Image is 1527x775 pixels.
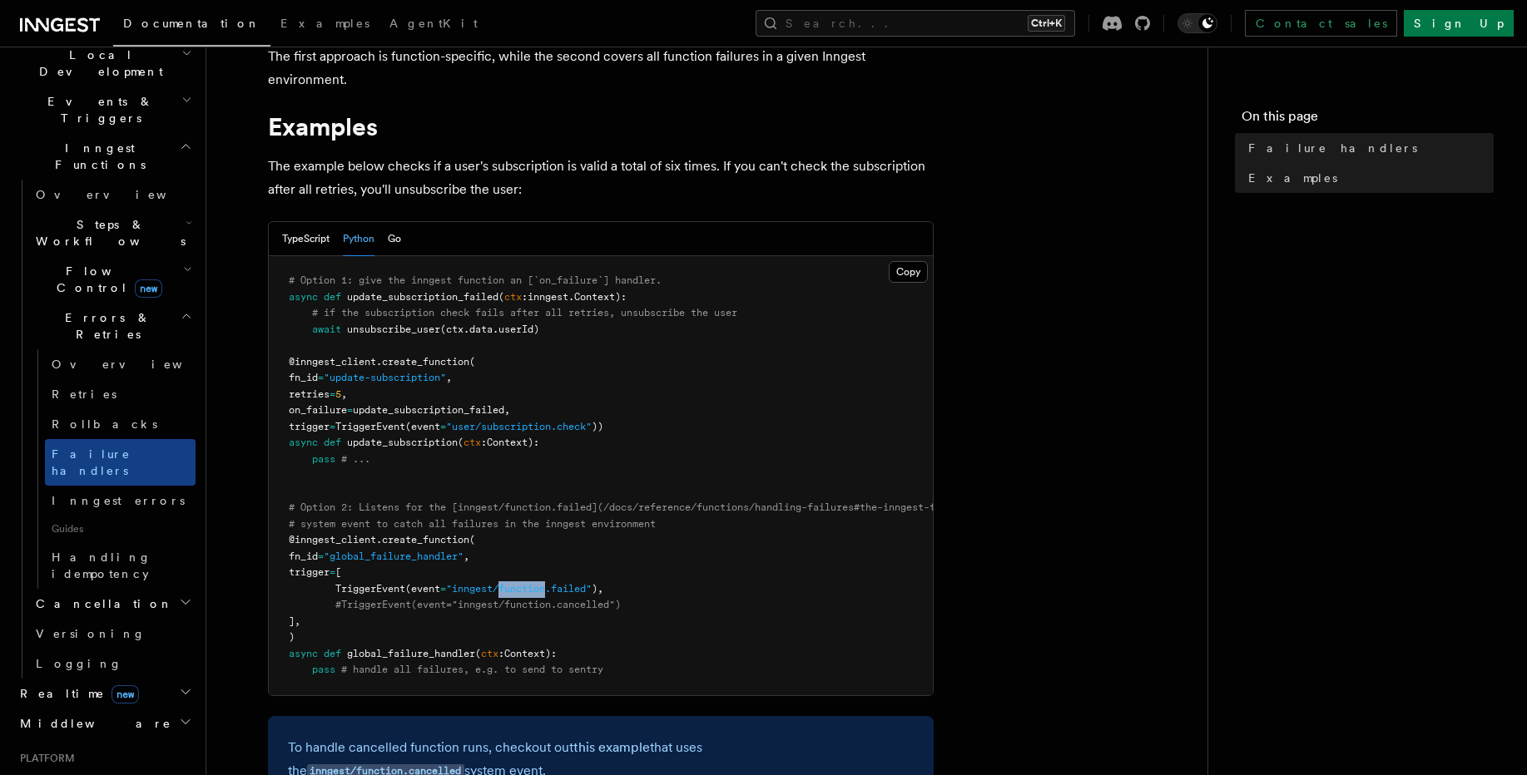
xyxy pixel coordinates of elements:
span: Logging [36,657,122,670]
span: ( [469,534,475,545]
span: = [330,566,335,578]
span: ( [469,356,475,368]
button: Flow Controlnew [29,256,196,303]
button: Events & Triggers [13,86,196,133]
span: Failure handlers [52,447,131,477]
span: # Option 1: give the inngest function an [`on_failure`] handler. [289,274,662,286]
span: TriggerEvent [335,583,405,595]
span: . [568,291,574,303]
span: fn_id [289,372,318,383]
span: on_failure [289,404,347,416]
span: # if the subscription check fails after all retries, unsubscribe the user [312,307,737,318]
a: Documentation [113,5,270,47]
button: Search...Ctrl+K [756,10,1075,37]
span: Retries [52,387,117,401]
span: "update-subscription" [324,372,446,383]
span: trigger [289,421,330,432]
span: ctx [504,291,522,303]
span: Context): [487,437,539,448]
span: trigger [289,566,330,578]
span: pass [312,664,335,675]
button: Realtimenew [13,679,196,708]
a: Inngest errors [45,486,196,516]
span: ( [475,648,481,659]
a: Logging [29,649,196,679]
span: fn_id [289,550,318,562]
span: (event [405,421,440,432]
span: def [324,648,341,659]
span: Examples [1248,170,1337,186]
span: async [289,291,318,303]
a: Examples [1242,163,1494,193]
span: = [330,421,335,432]
button: Toggle dark mode [1177,13,1217,33]
span: , [464,550,469,562]
span: new [135,279,162,298]
span: "user/subscription.check" [446,421,592,432]
span: "inngest/function.failed" [446,583,592,595]
button: Errors & Retries [29,303,196,349]
span: # handle all failures, e.g. to send to sentry [341,664,603,675]
div: Inngest Functions [13,180,196,679]
span: #TriggerEvent(event="inngest/function.cancelled") [335,599,621,610]
button: Local Development [13,40,196,86]
span: update_subscription [347,437,458,448]
span: : [522,291,528,303]
span: "global_failure_handler" [324,550,464,562]
span: Context): [504,648,557,659]
span: Errors & Retries [29,309,181,343]
span: = [440,583,446,595]
span: ) [289,631,295,643]
span: Inngest errors [52,494,185,507]
span: @inngest_client [289,534,376,545]
span: Platform [13,752,75,765]
span: (event [405,583,440,595]
button: Steps & Workflows [29,210,196,256]
span: Versioning [36,627,146,640]
span: = [347,404,353,416]
span: . [376,356,382,368]
span: create_function [382,534,469,545]
span: = [440,421,446,432]
span: AgentKit [389,17,478,30]
span: ctx [464,437,481,448]
span: = [330,388,335,400]
h4: On this page [1242,106,1494,133]
span: Overview [36,188,207,201]
kbd: Ctrl+K [1028,15,1065,32]
span: Handling idempotency [52,550,151,580]
span: Realtime [13,685,139,702]
span: Overview [52,358,223,371]
span: new [112,685,139,703]
span: async [289,437,318,448]
p: The example below checks if a user's subscription is valid a total of six times. If you can't che... [268,155,934,201]
span: . [376,534,382,545]
span: )) [592,421,603,432]
span: global_failure_handler [347,648,475,659]
span: Documentation [123,17,260,30]
span: , [446,372,452,383]
span: update_subscription_failed [347,291,498,303]
span: Guides [45,516,196,542]
span: Examples [280,17,369,30]
a: Overview [45,349,196,379]
button: TypeScript [282,222,330,256]
a: Retries [45,379,196,409]
a: Failure handlers [45,439,196,486]
span: Events & Triggers [13,93,181,126]
span: pass [312,453,335,465]
p: The first approach is function-specific, while the second covers all function failures in a given... [268,45,934,91]
span: = [318,550,324,562]
span: ( [458,437,464,448]
span: def [324,291,341,303]
span: = [318,372,324,383]
a: AgentKit [379,5,488,45]
a: this example [573,739,650,755]
span: # system event to catch all failures in the inngest environment [289,518,656,530]
span: Flow Control [29,263,183,296]
span: unsubscribe_user [347,323,440,335]
button: Middleware [13,708,196,738]
span: # ... [341,453,370,465]
button: Python [343,222,374,256]
span: ), [592,583,603,595]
